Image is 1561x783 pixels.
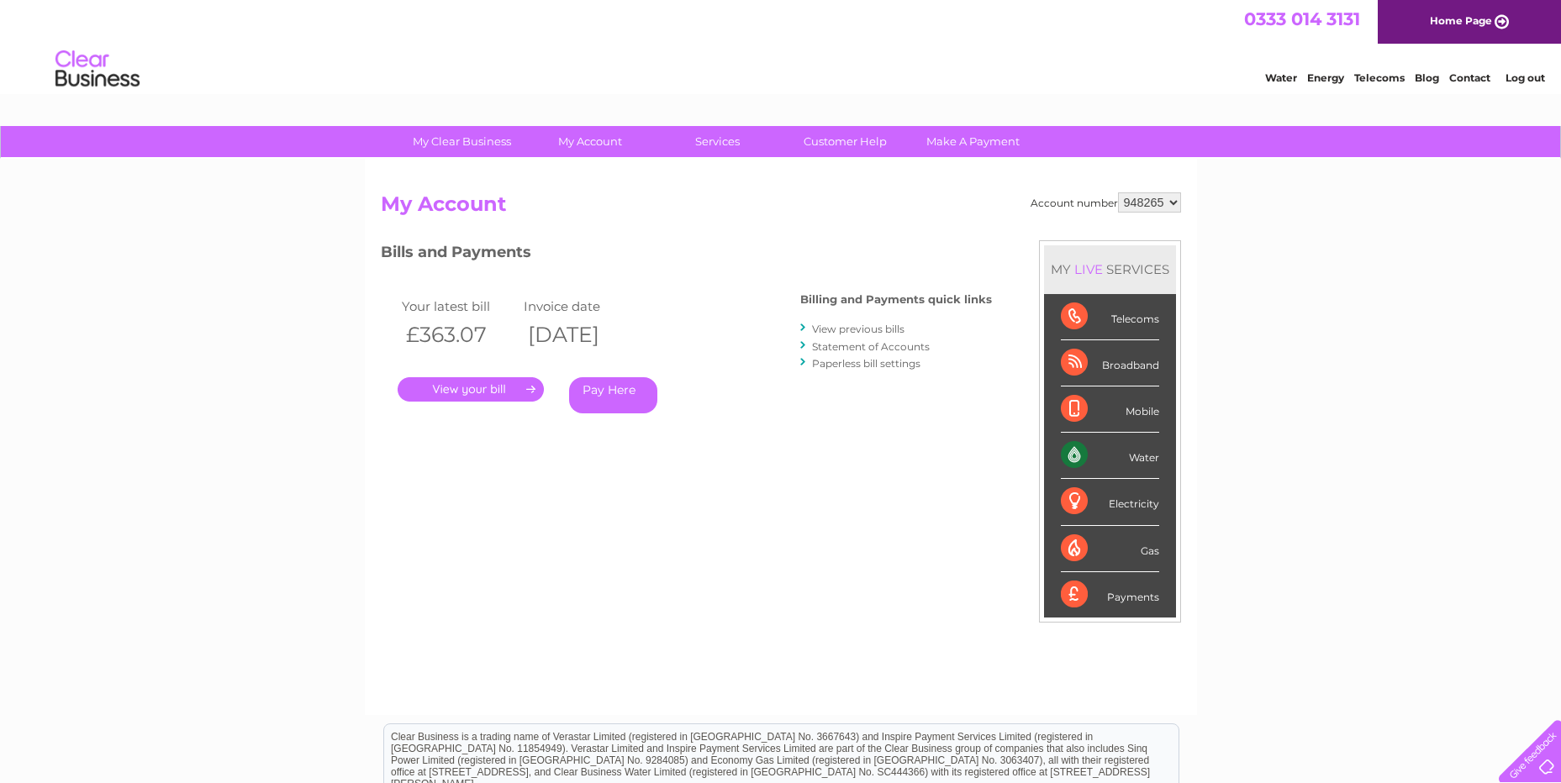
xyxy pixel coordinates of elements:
[1244,8,1360,29] a: 0333 014 3131
[398,318,519,352] th: £363.07
[1506,71,1545,84] a: Log out
[398,295,519,318] td: Your latest bill
[1061,386,1159,433] div: Mobile
[648,126,787,157] a: Services
[1061,294,1159,340] div: Telecoms
[1031,192,1181,213] div: Account number
[384,9,1179,81] div: Clear Business is a trading name of Verastar Limited (registered in [GEOGRAPHIC_DATA] No. 3667643...
[1265,71,1297,84] a: Water
[1061,340,1159,386] div: Broadband
[1061,479,1159,525] div: Electricity
[1061,433,1159,479] div: Water
[55,44,140,95] img: logo.png
[812,357,920,370] a: Paperless bill settings
[1061,572,1159,617] div: Payments
[569,377,657,413] a: Pay Here
[1415,71,1439,84] a: Blog
[904,126,1042,157] a: Make A Payment
[381,240,992,270] h3: Bills and Payments
[812,323,904,335] a: View previous bills
[520,126,659,157] a: My Account
[393,126,531,157] a: My Clear Business
[519,295,641,318] td: Invoice date
[1061,526,1159,572] div: Gas
[1449,71,1490,84] a: Contact
[1354,71,1405,84] a: Telecoms
[1307,71,1344,84] a: Energy
[381,192,1181,224] h2: My Account
[776,126,915,157] a: Customer Help
[800,293,992,306] h4: Billing and Payments quick links
[398,377,544,402] a: .
[812,340,930,353] a: Statement of Accounts
[519,318,641,352] th: [DATE]
[1071,261,1106,277] div: LIVE
[1044,245,1176,293] div: MY SERVICES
